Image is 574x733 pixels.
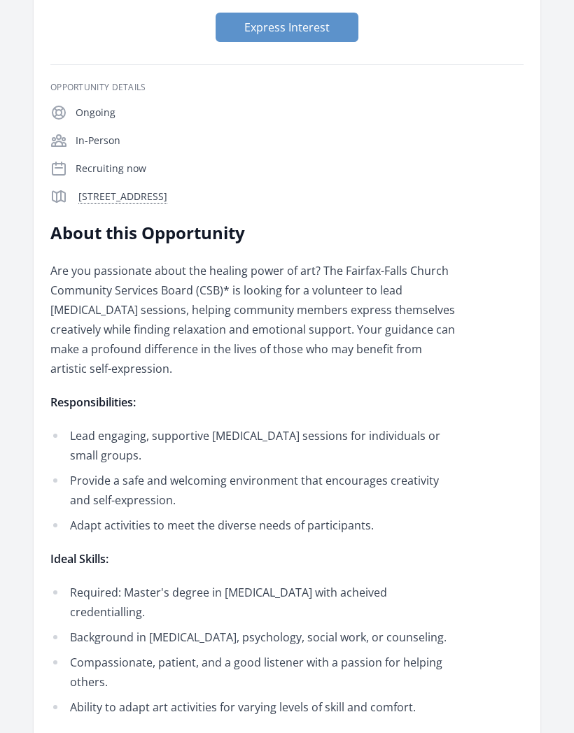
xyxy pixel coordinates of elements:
p: In-Person [76,134,524,148]
p: Ongoing [76,106,524,120]
button: Express Interest [216,13,358,42]
li: Provide a safe and welcoming environment that encourages creativity and self-expression. [50,471,460,510]
h2: About this Opportunity [50,222,460,244]
strong: Ideal Skills: [50,551,108,567]
p: Recruiting now [76,162,524,176]
li: Adapt activities to meet the diverse needs of participants. [50,515,460,535]
li: Lead engaging, supportive [MEDICAL_DATA] sessions for individuals or small groups. [50,426,460,465]
li: Required: Master's degree in [MEDICAL_DATA] with acheived credentialling. [50,583,460,622]
h3: Opportunity Details [50,82,524,93]
strong: Responsibilities: [50,394,136,410]
li: Ability to adapt art activities for varying levels of skill and comfort. [50,697,460,717]
p: Are you passionate about the healing power of art? The Fairfax-Falls Church Community Services Bo... [50,261,460,378]
li: Compassionate, patient, and a good listener with a passion for helping others. [50,653,460,692]
li: Background in [MEDICAL_DATA], psychology, social work, or counseling. [50,627,460,647]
